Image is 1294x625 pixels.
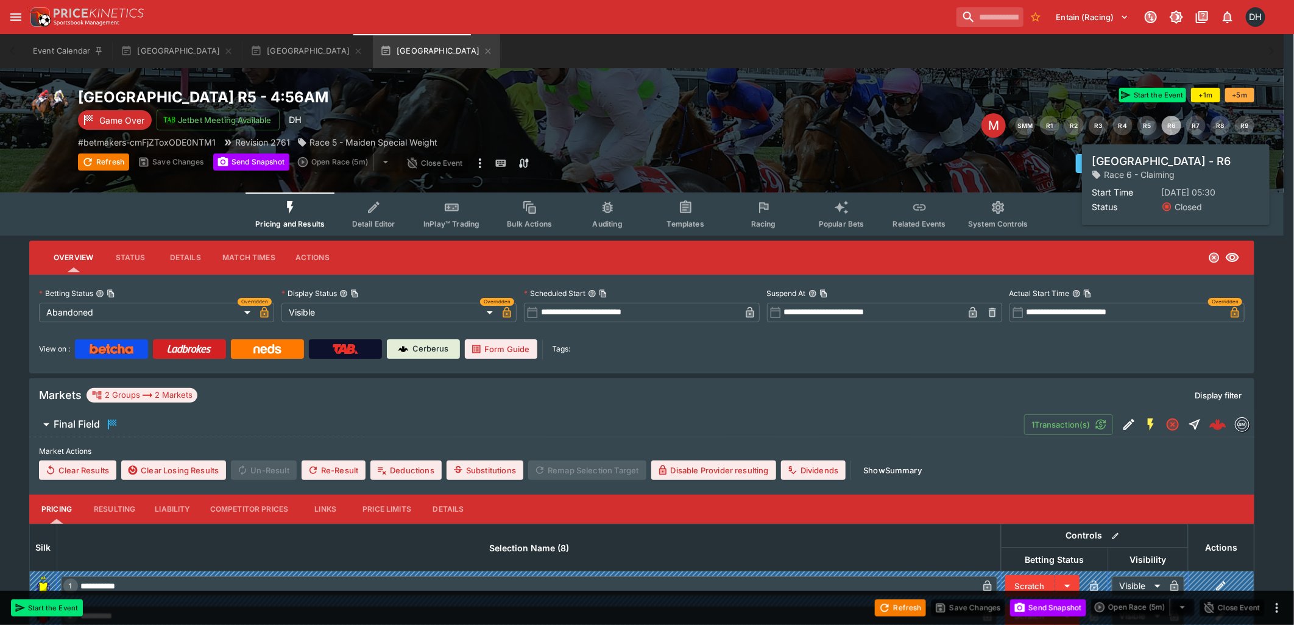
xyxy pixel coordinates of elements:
p: Overtype [1096,157,1129,170]
button: No Bookmarks [1026,7,1045,27]
th: Actions [1188,524,1254,571]
label: Tags: [553,339,571,359]
div: Abandoned [39,303,255,322]
button: Refresh [78,154,129,171]
img: runner 1 [34,576,53,596]
a: Form Guide [465,339,537,359]
p: Override [1154,157,1185,170]
button: more [1270,601,1284,615]
span: Related Events [893,219,946,228]
button: R2 [1064,116,1084,135]
input: search [956,7,1024,27]
button: R3 [1089,116,1108,135]
button: SGM Enabled [1140,414,1162,436]
p: Scheduled Start [524,288,585,298]
button: R9 [1235,116,1254,135]
button: Documentation [1191,6,1213,28]
button: Links [298,495,353,524]
img: betmakers [1236,418,1249,431]
button: R8 [1211,116,1230,135]
p: Copy To Clipboard [78,136,216,149]
span: Overridden [241,298,268,306]
div: Visible [281,303,497,322]
span: Overridden [1212,298,1239,306]
div: split button [294,154,398,171]
span: InPlay™ Trading [423,219,479,228]
h5: Markets [39,388,82,402]
button: R7 [1186,116,1206,135]
button: Overview [44,243,103,272]
button: Send Snapshot [1010,599,1086,616]
button: [GEOGRAPHIC_DATA] [113,34,241,68]
div: split button [1091,599,1195,616]
span: System Controls [968,219,1028,228]
button: Refresh [875,599,926,616]
span: Auditing [593,219,623,228]
p: Display Status [281,288,337,298]
th: Controls [1001,524,1188,548]
button: Connected to PK [1140,6,1162,28]
button: R1 [1040,116,1059,135]
svg: Visible [1225,250,1240,265]
button: Start the Event [11,599,83,616]
button: David Howard [1242,4,1269,30]
div: betmakers [1235,417,1250,432]
button: Pricing [29,495,84,524]
img: logo-cerberus--red.svg [1209,416,1226,433]
button: Copy To Clipboard [819,289,828,298]
img: Ladbrokes [167,344,211,354]
span: Betting Status [1011,553,1097,567]
button: Straight [1184,414,1206,436]
button: Jetbet Meeting Available [157,110,280,130]
button: Actions [285,243,340,272]
p: Cerberus [413,343,449,355]
span: Pricing and Results [255,219,325,228]
p: Revision 2761 [235,136,290,149]
button: Start the Event [1119,88,1186,102]
span: Bulk Actions [507,219,552,228]
img: Neds [253,344,281,354]
button: 1Transaction(s) [1024,414,1113,435]
button: Send Snapshot [213,154,289,171]
button: Display filter [1188,386,1250,405]
button: Competitor Prices [200,495,299,524]
img: Sportsbook Management [54,20,119,26]
button: Copy To Clipboard [107,289,115,298]
button: Clear Losing Results [121,461,226,480]
img: PriceKinetics [54,9,144,18]
div: 373b1146-3a03-47ce-8f4a-2ede3b319cf8 [1209,416,1226,433]
span: Visibility [1116,553,1179,567]
button: Re-Result [302,461,366,480]
button: Clear Results [39,461,116,480]
div: David Howard [1246,7,1265,27]
span: Popular Bets [819,219,864,228]
button: Bulk edit [1108,528,1123,544]
button: Copy To Clipboard [1083,289,1092,298]
img: Cerberus [398,344,408,354]
th: Silk [30,524,57,571]
svg: Abandoned [1208,252,1220,264]
p: Auto-Save [1211,157,1249,170]
button: R5 [1137,116,1157,135]
div: Start From [1076,154,1254,173]
div: 2 Groups 2 Markets [91,388,193,403]
p: Suspend At [767,288,806,298]
img: Betcha [90,344,133,354]
button: +1m [1191,88,1220,102]
button: Substitutions [447,461,523,480]
button: Match Times [213,243,285,272]
img: horse_racing.png [29,88,68,127]
div: Race 5 - Maiden Special Weight [297,136,437,149]
p: Actual Start Time [1009,288,1070,298]
button: open drawer [5,6,27,28]
label: View on : [39,339,70,359]
div: Event type filters [246,192,1038,236]
div: David Howard [285,109,306,131]
button: Edit Detail [1118,414,1140,436]
p: Game Over [99,114,144,127]
button: Toggle light/dark mode [1165,6,1187,28]
button: Copy To Clipboard [599,289,607,298]
button: Status [103,243,158,272]
a: 373b1146-3a03-47ce-8f4a-2ede3b319cf8 [1206,412,1230,437]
